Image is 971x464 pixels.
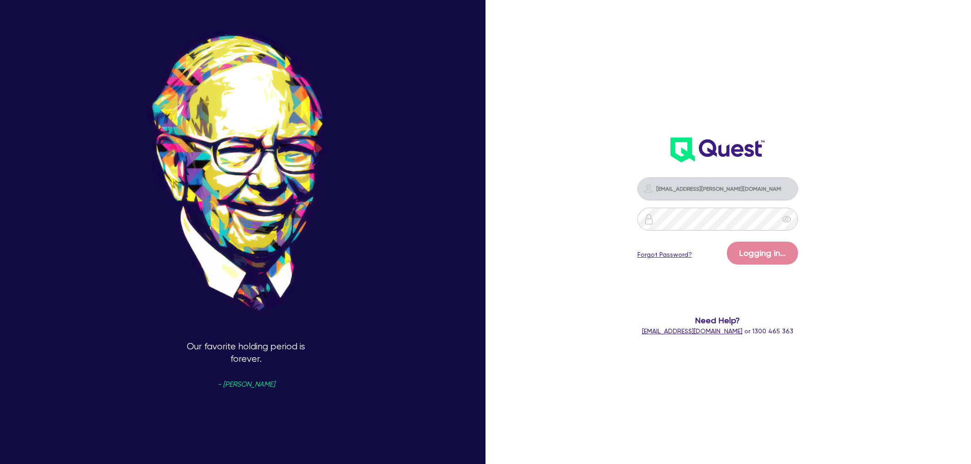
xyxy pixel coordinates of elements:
[643,183,654,194] img: icon-password
[586,314,849,326] span: Need Help?
[670,138,765,162] img: wH2k97JdezQIQAAAABJRU5ErkJggg==
[637,250,692,260] a: Forgot Password?
[642,327,793,335] span: or 1300 465 363
[637,177,798,200] input: Email address
[642,327,742,335] a: [EMAIL_ADDRESS][DOMAIN_NAME]
[218,381,275,388] span: - [PERSON_NAME]
[782,215,791,224] span: eye
[727,242,798,265] button: Logging in...
[643,214,654,225] img: icon-password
